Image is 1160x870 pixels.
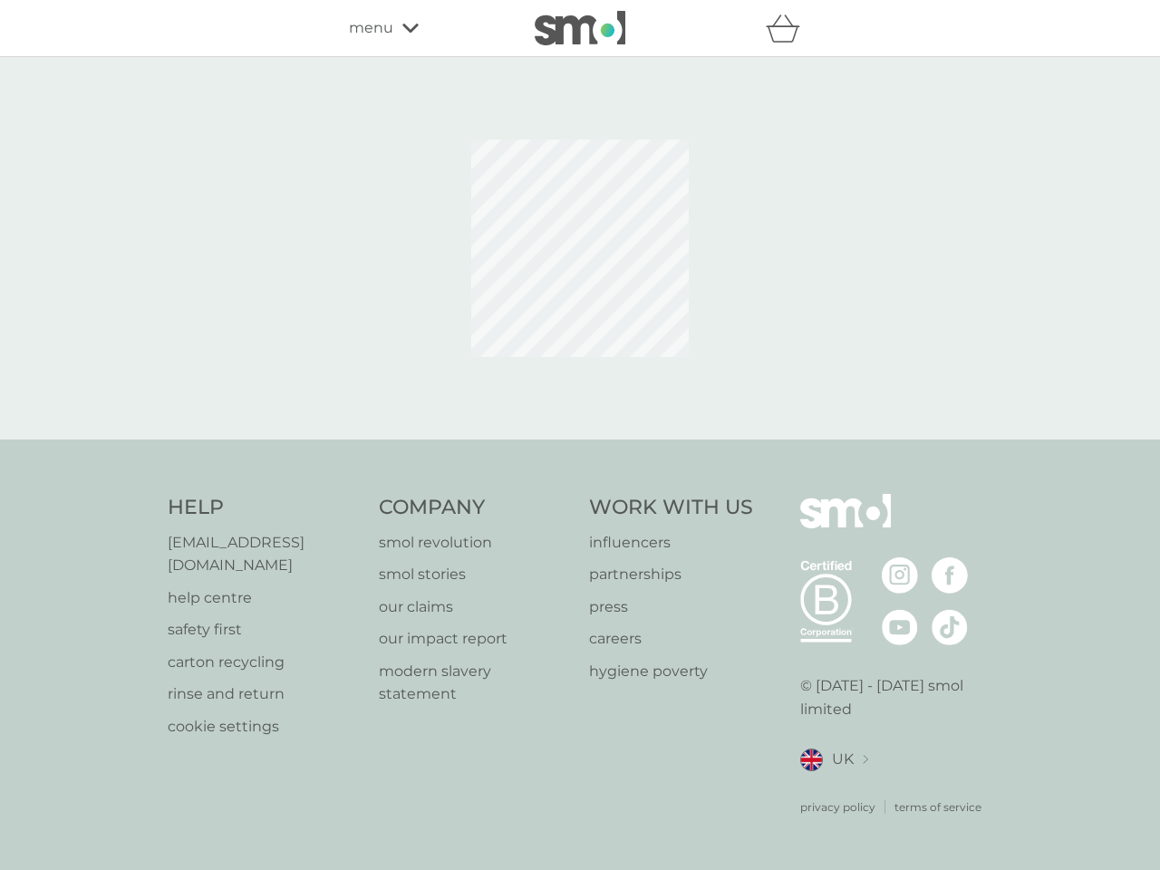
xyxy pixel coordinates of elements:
a: smol revolution [379,531,572,555]
a: hygiene poverty [589,660,753,683]
h4: Help [168,494,361,522]
div: basket [766,10,811,46]
img: visit the smol Tiktok page [932,609,968,645]
h4: Work With Us [589,494,753,522]
img: visit the smol Youtube page [882,609,918,645]
a: [EMAIL_ADDRESS][DOMAIN_NAME] [168,531,361,577]
a: privacy policy [800,798,875,816]
a: rinse and return [168,682,361,706]
img: UK flag [800,749,823,771]
span: UK [832,748,854,771]
a: careers [589,627,753,651]
a: safety first [168,618,361,642]
a: partnerships [589,563,753,586]
a: carton recycling [168,651,361,674]
img: visit the smol Instagram page [882,557,918,594]
a: press [589,595,753,619]
h4: Company [379,494,572,522]
a: cookie settings [168,715,361,739]
img: select a new location [863,755,868,765]
img: visit the smol Facebook page [932,557,968,594]
img: smol [800,494,891,556]
span: menu [349,16,393,40]
a: help centre [168,586,361,610]
a: terms of service [894,798,981,816]
a: our impact report [379,627,572,651]
img: smol [535,11,625,45]
a: modern slavery statement [379,660,572,706]
p: © [DATE] - [DATE] smol limited [800,674,993,720]
a: influencers [589,531,753,555]
a: smol stories [379,563,572,586]
a: our claims [379,595,572,619]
